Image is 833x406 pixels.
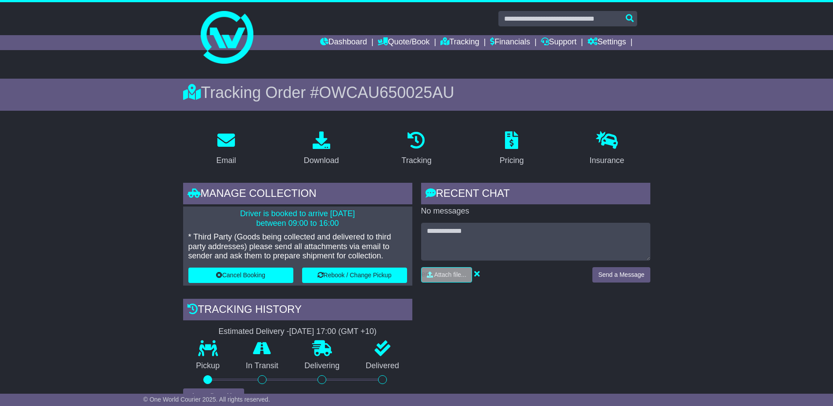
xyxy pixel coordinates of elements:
[494,128,530,170] a: Pricing
[592,267,650,283] button: Send a Message
[298,128,345,170] a: Download
[378,35,429,50] a: Quote/Book
[421,183,650,207] div: RECENT CHAT
[216,155,236,167] div: Email
[541,35,577,50] a: Support
[584,128,630,170] a: Insurance
[183,327,412,337] div: Estimated Delivery -
[188,209,407,228] p: Driver is booked to arrive [DATE] between 09:00 to 16:00
[421,207,650,216] p: No messages
[588,35,626,50] a: Settings
[401,155,431,167] div: Tracking
[188,268,293,283] button: Cancel Booking
[320,35,367,50] a: Dashboard
[188,232,407,261] p: * Third Party (Goods being collected and delivered to third party addresses) please send all atta...
[183,388,244,404] button: View Full Tracking
[210,128,242,170] a: Email
[183,183,412,207] div: Manage collection
[490,35,530,50] a: Financials
[353,361,412,371] p: Delivered
[440,35,479,50] a: Tracking
[302,268,407,283] button: Rebook / Change Pickup
[183,83,650,102] div: Tracking Order #
[319,83,454,101] span: OWCAU650025AU
[143,396,270,403] span: © One World Courier 2025. All rights reserved.
[183,299,412,323] div: Tracking history
[183,361,233,371] p: Pickup
[233,361,292,371] p: In Transit
[590,155,624,167] div: Insurance
[500,155,524,167] div: Pricing
[396,128,437,170] a: Tracking
[289,327,377,337] div: [DATE] 17:00 (GMT +10)
[292,361,353,371] p: Delivering
[304,155,339,167] div: Download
